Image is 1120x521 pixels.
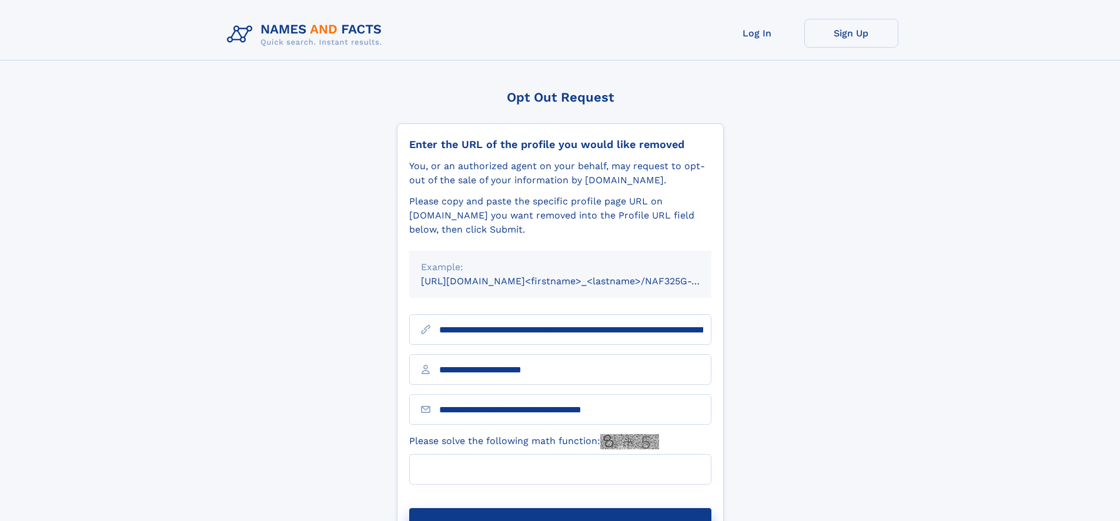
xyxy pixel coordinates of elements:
div: Enter the URL of the profile you would like removed [409,138,711,151]
small: [URL][DOMAIN_NAME]<firstname>_<lastname>/NAF325G-xxxxxxxx [421,275,734,287]
a: Sign Up [804,19,898,48]
a: Log In [710,19,804,48]
div: Opt Out Request [397,90,724,105]
div: Please copy and paste the specific profile page URL on [DOMAIN_NAME] you want removed into the Pr... [409,194,711,237]
img: Logo Names and Facts [222,19,392,51]
div: You, or an authorized agent on your behalf, may request to opt-out of the sale of your informatio... [409,159,711,187]
label: Please solve the following math function: [409,434,659,449]
div: Example: [421,260,700,274]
